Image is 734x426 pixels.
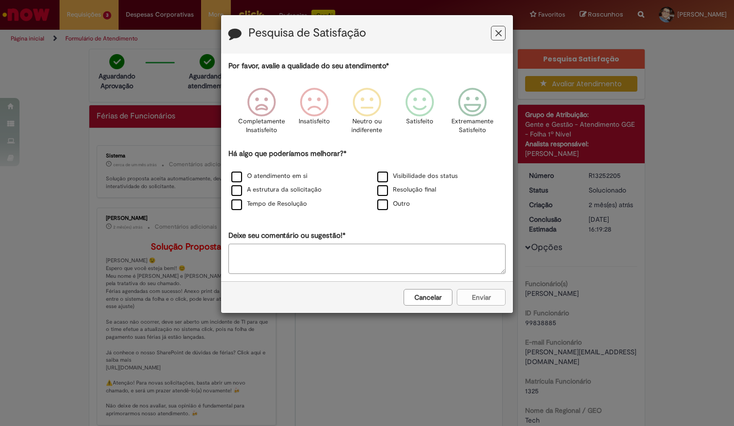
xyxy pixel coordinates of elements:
label: Deixe seu comentário ou sugestão!* [228,231,346,241]
div: Completamente Insatisfeito [236,80,286,147]
label: Visibilidade dos status [377,172,458,181]
div: Neutro ou indiferente [342,80,392,147]
label: O atendimento em si [231,172,307,181]
div: Insatisfeito [289,80,339,147]
label: Outro [377,199,410,209]
label: Pesquisa de Satisfação [248,27,366,39]
button: Cancelar [404,289,452,306]
p: Extremamente Satisfeito [451,117,493,135]
p: Completamente Insatisfeito [238,117,285,135]
div: Há algo que poderíamos melhorar?* [228,149,506,212]
label: A estrutura da solicitação [231,185,322,194]
div: Extremamente Satisfeito [448,80,497,147]
label: Resolução final [377,185,436,194]
label: Por favor, avalie a qualidade do seu atendimento* [228,61,389,71]
label: Tempo de Resolução [231,199,307,209]
p: Satisfeito [406,117,433,126]
p: Insatisfeito [299,117,330,126]
p: Neutro ou indiferente [349,117,385,135]
div: Satisfeito [395,80,445,147]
